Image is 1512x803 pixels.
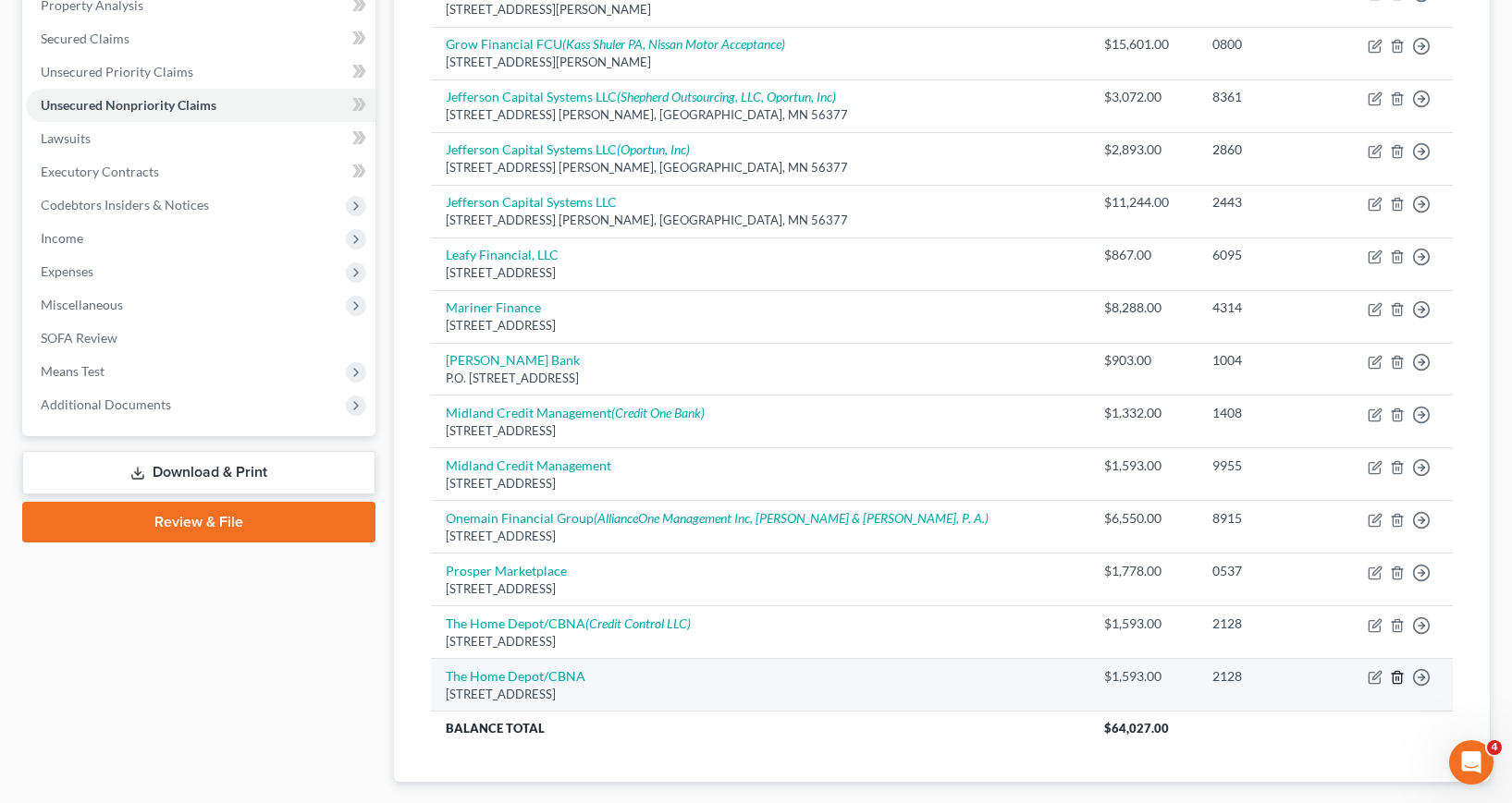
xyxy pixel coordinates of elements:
[446,422,1075,440] div: [STREET_ADDRESS]
[446,141,690,157] a: Jefferson Capital Systems LLC(Oportun, Inc)
[446,686,1075,703] div: [STREET_ADDRESS]
[446,528,1075,545] div: [STREET_ADDRESS]
[1212,88,1323,106] div: 8361
[446,475,1075,493] div: [STREET_ADDRESS]
[1104,562,1183,580] div: $1,778.00
[1104,456,1183,475] div: $1,593.00
[446,510,989,526] a: Onemain Financial Group(AllianceOne Management Inc, [PERSON_NAME] & [PERSON_NAME], P. A.)
[41,97,216,113] span: Unsecured Nonpriority Claims
[446,370,1075,387] div: P.O. [STREET_ADDRESS]
[26,22,375,55] a: Secured Claims
[41,330,117,346] span: SOFA Review
[1104,298,1183,317] div: $8,288.00
[1212,193,1323,212] div: 2443
[41,64,193,79] span: Unsecured Priority Claims
[1212,35,1323,54] div: 0800
[446,194,617,210] a: Jefferson Capital Systems LLC
[562,36,785,52] i: (Kass Shuler PA, Nissan Motor Acceptance)
[1212,140,1323,159] div: 2860
[22,502,375,542] a: Review & File
[26,55,375,89] a: Unsecured Priority Claims
[1104,614,1183,633] div: $1,593.00
[26,89,375,122] a: Unsecured Nonpriority Claims
[41,396,171,412] span: Additional Documents
[1212,509,1323,528] div: 8915
[446,159,1075,176] div: [STREET_ADDRESS] [PERSON_NAME], [GEOGRAPHIC_DATA], MN 56377
[41,197,209,213] span: Codebtors Insiders & Notices
[1104,351,1183,370] div: $903.00
[446,36,785,52] a: Grow Financial FCU(Kass Shuler PA, Nissan Motor Acceptance)
[446,633,1075,651] div: [STREET_ADDRESS]
[1104,246,1183,264] div: $867.00
[446,89,836,104] a: Jefferson Capital Systems LLC(Shepherd Outsourcing, LLC, Oportun, Inc)
[1449,740,1494,785] iframe: Intercom live chat
[26,155,375,189] a: Executory Contracts
[1104,193,1183,212] div: $11,244.00
[594,510,989,526] i: (AllianceOne Management Inc, [PERSON_NAME] & [PERSON_NAME], P. A.)
[1104,88,1183,106] div: $3,072.00
[611,405,705,420] i: (Credit One Bank)
[446,1,1075,18] div: [STREET_ADDRESS][PERSON_NAME]
[446,563,567,578] a: Prosper Marketplace
[446,668,585,684] a: The Home Depot/CBNA
[446,106,1075,124] div: [STREET_ADDRESS] [PERSON_NAME], [GEOGRAPHIC_DATA], MN 56377
[41,30,129,46] span: Secured Claims
[1212,246,1323,264] div: 6095
[1104,667,1183,686] div: $1,593.00
[41,297,123,312] span: Miscellaneous
[1212,614,1323,633] div: 2128
[1212,667,1323,686] div: 2128
[446,212,1075,229] div: [STREET_ADDRESS] [PERSON_NAME], [GEOGRAPHIC_DATA], MN 56377
[446,317,1075,335] div: [STREET_ADDRESS]
[1104,721,1169,736] span: $64,027.00
[617,89,836,104] i: (Shepherd Outsourcing, LLC, Oportun, Inc)
[1212,298,1323,317] div: 4314
[26,322,375,355] a: SOFA Review
[585,615,691,631] i: (Credit Control LLC)
[26,122,375,155] a: Lawsuits
[41,230,83,246] span: Income
[446,352,580,368] a: [PERSON_NAME] Bank
[446,247,559,262] a: Leafy Financial, LLC
[1104,404,1183,422] div: $1,332.00
[1104,509,1183,528] div: $6,550.00
[446,54,1075,71] div: [STREET_ADDRESS][PERSON_NAME]
[22,451,375,494] a: Download & Print
[446,405,705,420] a: Midland Credit Management(Credit One Bank)
[1212,351,1323,370] div: 1004
[1104,35,1183,54] div: $15,601.00
[446,299,541,315] a: Mariner Finance
[446,615,691,631] a: The Home Depot/CBNA(Credit Control LLC)
[41,363,104,379] span: Means Test
[431,712,1089,745] th: Balance Total
[41,263,93,279] span: Expenses
[1212,562,1323,580] div: 0537
[446,580,1075,598] div: [STREET_ADDRESS]
[1212,456,1323,475] div: 9955
[1104,140,1183,159] div: $2,893.00
[1487,740,1502,755] span: 4
[41,130,91,146] span: Lawsuits
[1212,404,1323,422] div: 1408
[446,264,1075,282] div: [STREET_ADDRESS]
[617,141,690,157] i: (Oportun, Inc)
[41,164,159,179] span: Executory Contracts
[446,457,611,473] a: Midland Credit Management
